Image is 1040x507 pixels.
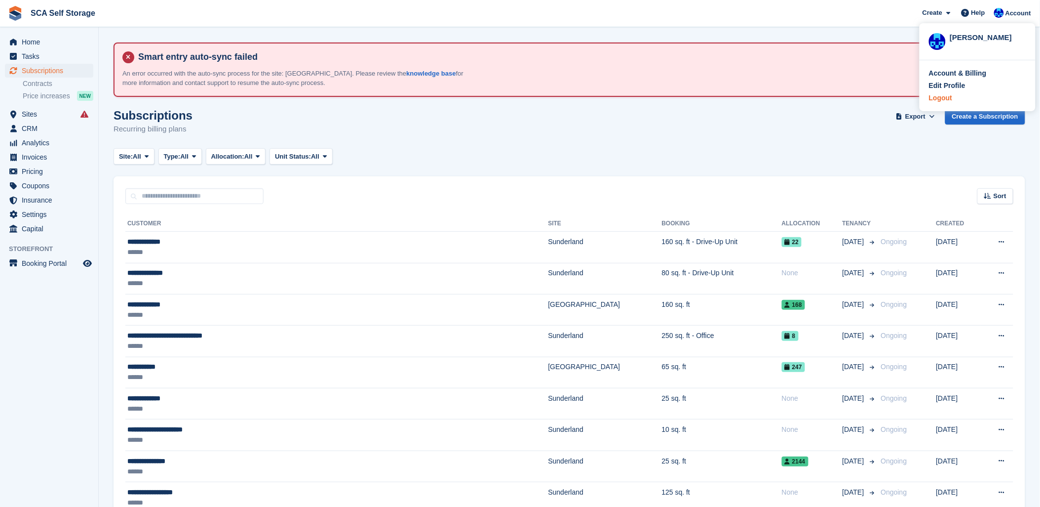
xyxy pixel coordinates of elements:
span: [DATE] [843,424,866,435]
td: [DATE] [936,294,981,325]
img: Kelly Neesham [994,8,1004,18]
a: menu [5,208,93,221]
td: [GEOGRAPHIC_DATA] [548,357,662,388]
span: 2144 [782,457,809,466]
a: Preview store [81,257,93,269]
span: Ongoing [881,488,907,496]
div: Edit Profile [929,81,965,91]
span: [DATE] [843,456,866,466]
a: menu [5,136,93,150]
span: [DATE] [843,393,866,404]
td: [DATE] [936,357,981,388]
div: [PERSON_NAME] [950,32,1026,41]
div: Logout [929,93,952,103]
h1: Subscriptions [114,109,193,122]
span: Ongoing [881,394,907,402]
td: [DATE] [936,326,981,357]
h4: Smart entry auto-sync failed [134,51,1016,63]
td: 250 sq. ft - Office [662,326,782,357]
a: menu [5,179,93,193]
span: All [311,152,319,162]
span: 168 [782,300,805,310]
td: Sunderland [548,326,662,357]
p: An error occurred with the auto-sync process for the site: [GEOGRAPHIC_DATA]. Please review the f... [122,69,468,88]
span: Type: [164,152,181,162]
span: Allocation: [211,152,244,162]
span: Capital [22,222,81,236]
span: [DATE] [843,331,866,341]
td: 160 sq. ft - Drive-Up Unit [662,232,782,263]
a: Logout [929,93,1026,103]
td: [DATE] [936,232,981,263]
td: 65 sq. ft [662,357,782,388]
a: menu [5,222,93,236]
img: Kelly Neesham [929,33,946,50]
a: menu [5,165,93,178]
div: None [782,393,843,404]
span: Analytics [22,136,81,150]
span: Help [971,8,985,18]
span: Ongoing [881,363,907,371]
td: 80 sq. ft - Drive-Up Unit [662,263,782,294]
span: Account [1005,8,1031,18]
div: NEW [77,91,93,101]
td: [DATE] [936,451,981,482]
td: Sunderland [548,232,662,263]
span: [DATE] [843,299,866,310]
span: [DATE] [843,362,866,372]
span: Unit Status: [275,152,311,162]
span: Booking Portal [22,256,81,270]
button: Site: All [114,148,154,165]
td: [DATE] [936,263,981,294]
span: Ongoing [881,238,907,246]
th: Allocation [782,216,843,232]
a: Contracts [23,79,93,88]
button: Unit Status: All [270,148,332,165]
p: Recurring billing plans [114,124,193,135]
span: Ongoing [881,332,907,339]
a: Account & Billing [929,68,1026,79]
span: Storefront [9,244,98,254]
button: Export [894,109,937,125]
span: All [244,152,253,162]
a: menu [5,256,93,270]
td: 25 sq. ft [662,451,782,482]
span: CRM [22,122,81,135]
th: Site [548,216,662,232]
span: Ongoing [881,425,907,433]
a: menu [5,107,93,121]
th: Tenancy [843,216,877,232]
span: Coupons [22,179,81,193]
a: menu [5,64,93,78]
span: Subscriptions [22,64,81,78]
span: Insurance [22,193,81,207]
th: Customer [125,216,548,232]
th: Booking [662,216,782,232]
span: Ongoing [881,269,907,277]
span: Site: [119,152,133,162]
span: All [133,152,141,162]
td: [DATE] [936,388,981,420]
div: None [782,424,843,435]
td: Sunderland [548,263,662,294]
span: 8 [782,331,799,341]
span: Sites [22,107,81,121]
span: 247 [782,362,805,372]
span: Price increases [23,91,70,101]
a: menu [5,49,93,63]
span: 22 [782,237,802,247]
span: Export [905,112,925,122]
span: [DATE] [843,268,866,278]
a: menu [5,150,93,164]
span: [DATE] [843,237,866,247]
td: [DATE] [936,420,981,451]
span: Ongoing [881,300,907,308]
img: stora-icon-8386f47178a22dfd0bd8f6a31ec36ba5ce8667c1dd55bd0f319d3a0aa187defe.svg [8,6,23,21]
td: Sunderland [548,388,662,420]
td: 10 sq. ft [662,420,782,451]
th: Created [936,216,981,232]
a: Price increases NEW [23,90,93,101]
div: Account & Billing [929,68,987,79]
span: Settings [22,208,81,221]
td: [GEOGRAPHIC_DATA] [548,294,662,325]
